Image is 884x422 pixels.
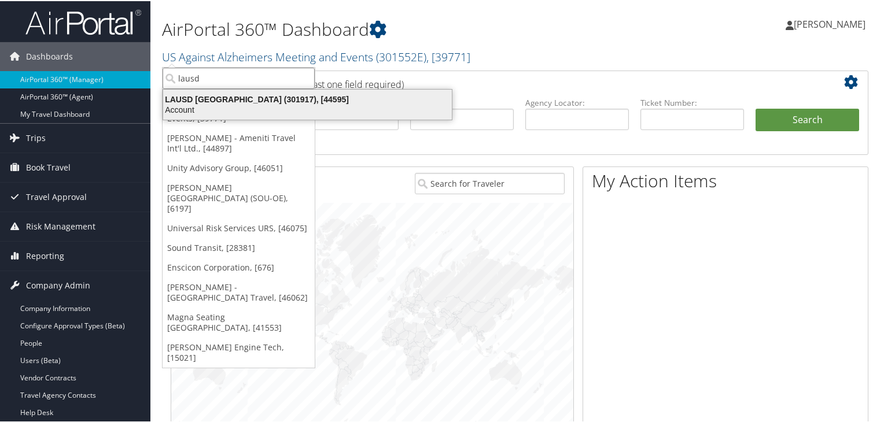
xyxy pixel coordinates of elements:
[163,306,315,336] a: Magna Seating [GEOGRAPHIC_DATA], [41553]
[180,72,801,91] h2: Airtinerary Lookup
[163,66,315,88] input: Search Accounts
[26,123,46,151] span: Trips
[794,17,865,29] span: [PERSON_NAME]
[26,41,73,70] span: Dashboards
[163,157,315,177] a: Unity Advisory Group, [46051]
[25,8,141,35] img: airportal-logo.png
[640,96,744,108] label: Ticket Number:
[525,96,629,108] label: Agency Locator:
[163,217,315,237] a: Universal Risk Services URS, [46075]
[410,96,514,108] label: Last Name:
[162,48,470,64] a: US Against Alzheimers Meeting and Events
[26,240,64,269] span: Reporting
[415,172,565,193] input: Search for Traveler
[426,48,470,64] span: , [ 39771 ]
[163,127,315,157] a: [PERSON_NAME] - Ameniti Travel Int'l Ltd., [44897]
[583,168,868,192] h1: My Action Items
[26,182,87,210] span: Travel Approval
[163,257,315,276] a: Enscicon Corporation, [676]
[26,211,95,240] span: Risk Management
[293,77,404,90] span: (at least one field required)
[786,6,877,40] a: [PERSON_NAME]
[162,16,639,40] h1: AirPortal 360™ Dashboard
[163,276,315,306] a: [PERSON_NAME] - [GEOGRAPHIC_DATA] Travel, [46062]
[163,177,315,217] a: [PERSON_NAME][GEOGRAPHIC_DATA] (SOU-OE), [6197]
[163,237,315,257] a: Sound Transit, [28381]
[156,103,459,114] div: Account
[163,336,315,367] a: [PERSON_NAME] Engine Tech, [15021]
[376,48,426,64] span: ( 301552E )
[26,270,90,299] span: Company Admin
[156,93,459,103] div: LAUSD [GEOGRAPHIC_DATA] (301917), [44595]
[26,152,71,181] span: Book Travel
[756,108,859,131] button: Search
